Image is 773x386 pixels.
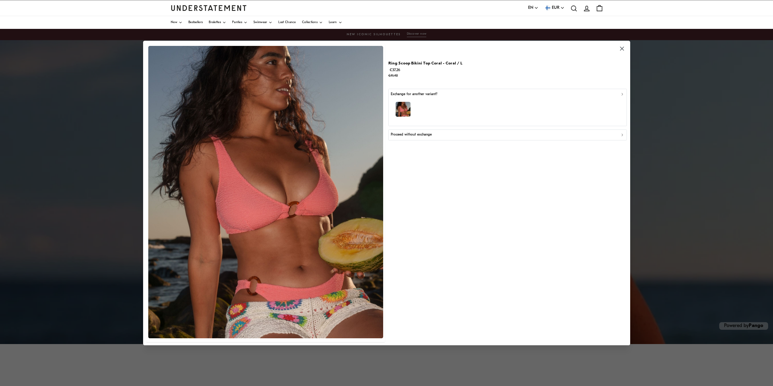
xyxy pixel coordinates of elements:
[232,16,247,29] a: Panties
[278,16,296,29] a: Last Chance
[188,21,203,24] span: Bestsellers
[171,16,182,29] a: New
[545,5,565,11] button: EUR
[302,16,323,29] a: Collections
[188,16,203,29] a: Bestsellers
[209,21,221,24] span: Bralettes
[396,102,411,117] img: 256_81be63ac-c861-4d7b-9861-ffbd5d417684.jpg
[171,5,247,11] a: Understatement Homepage
[391,91,437,97] p: Exchange for another variant?
[278,21,296,24] span: Last Chance
[388,89,627,126] button: Exchange for another variant?
[148,46,383,338] img: 256_81be63ac-c861-4d7b-9861-ffbd5d417684.jpg
[388,74,397,78] strike: €41.40
[388,129,627,140] button: Proceed without exchange
[253,16,272,29] a: Swimwear
[171,21,177,24] span: New
[391,132,432,138] p: Proceed without exchange
[528,5,533,11] span: EN
[329,16,342,29] a: Learn
[329,21,337,24] span: Learn
[209,16,226,29] a: Bralettes
[388,60,462,67] p: Ring Scoop Bikini Top Coral - Coral / L
[552,5,559,11] span: EUR
[528,5,538,11] button: EN
[232,21,242,24] span: Panties
[388,67,462,79] p: €37.26
[253,21,267,24] span: Swimwear
[302,21,318,24] span: Collections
